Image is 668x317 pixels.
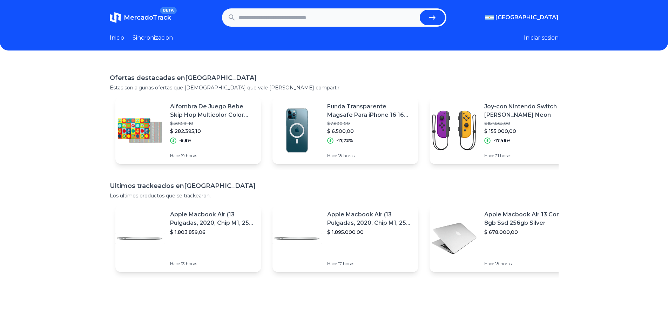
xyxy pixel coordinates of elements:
a: Featured imageApple Macbook Air 13 Core I5 8gb Ssd 256gb Silver$ 678.000,00Hace 18 horas [430,205,575,272]
p: $ 1.895.000,00 [327,229,413,236]
img: Argentina [485,15,494,20]
p: Los ultimos productos que se trackearon. [110,192,559,199]
p: Apple Macbook Air (13 Pulgadas, 2020, Chip M1, 256 Gb De Ssd, 8 Gb De Ram) - Plata [327,210,413,227]
a: Inicio [110,34,124,42]
p: Apple Macbook Air (13 Pulgadas, 2020, Chip M1, 256 Gb De Ssd, 8 Gb De Ram) - Plata [170,210,256,227]
h1: Ultimos trackeados en [GEOGRAPHIC_DATA] [110,181,559,191]
p: Joy-con Nintendo Switch [PERSON_NAME] Neon [484,102,570,119]
p: Apple Macbook Air 13 Core I5 8gb Ssd 256gb Silver [484,210,570,227]
img: MercadoTrack [110,12,121,23]
span: BETA [160,7,176,14]
img: Featured image [115,106,164,155]
p: $ 1.803.859,06 [170,229,256,236]
p: Hace 19 horas [170,153,256,158]
p: Estas son algunas ofertas que [DEMOGRAPHIC_DATA] que vale [PERSON_NAME] compartir. [110,84,559,91]
img: Featured image [272,214,322,263]
span: MercadoTrack [124,14,171,21]
p: -17,49% [493,138,511,143]
img: Featured image [430,214,479,263]
a: Featured imageJoy-con Nintendo Switch [PERSON_NAME] Neon$ 187.863,00$ 155.000,00-17,49%Hace 21 horas [430,97,575,164]
p: $ 187.863,00 [484,121,570,126]
p: Hace 18 horas [327,153,413,158]
a: Featured imageAlfombra De Juego Bebe Skip Hop Multicolor Color Multicolor/[PERSON_NAME]$ 300.111,... [115,97,261,164]
p: Hace 17 horas [327,261,413,267]
p: Alfombra De Juego Bebe Skip Hop Multicolor Color Multicolor/[PERSON_NAME] [170,102,256,119]
p: Funda Transparente Magsafe Para iPhone 16 16 Pro 16 Pro Max [327,102,413,119]
img: Featured image [272,106,322,155]
p: $ 678.000,00 [484,229,570,236]
p: -17,72% [336,138,353,143]
a: Sincronizacion [133,34,173,42]
h1: Ofertas destacadas en [GEOGRAPHIC_DATA] [110,73,559,83]
p: $ 300.111,10 [170,121,256,126]
p: Hace 13 horas [170,261,256,267]
img: Featured image [115,214,164,263]
p: -5,9% [179,138,191,143]
p: Hace 21 horas [484,153,570,158]
a: Featured imageFunda Transparente Magsafe Para iPhone 16 16 Pro 16 Pro Max$ 7.900,00$ 6.500,00-17,... [272,97,418,164]
p: $ 7.900,00 [327,121,413,126]
img: Featured image [430,106,479,155]
p: $ 155.000,00 [484,128,570,135]
button: Iniciar sesion [524,34,559,42]
button: [GEOGRAPHIC_DATA] [485,13,559,22]
span: [GEOGRAPHIC_DATA] [495,13,559,22]
a: Featured imageApple Macbook Air (13 Pulgadas, 2020, Chip M1, 256 Gb De Ssd, 8 Gb De Ram) - Plata$... [272,205,418,272]
p: $ 282.395,10 [170,128,256,135]
p: $ 6.500,00 [327,128,413,135]
a: MercadoTrackBETA [110,12,171,23]
a: Featured imageApple Macbook Air (13 Pulgadas, 2020, Chip M1, 256 Gb De Ssd, 8 Gb De Ram) - Plata$... [115,205,261,272]
p: Hace 18 horas [484,261,570,267]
